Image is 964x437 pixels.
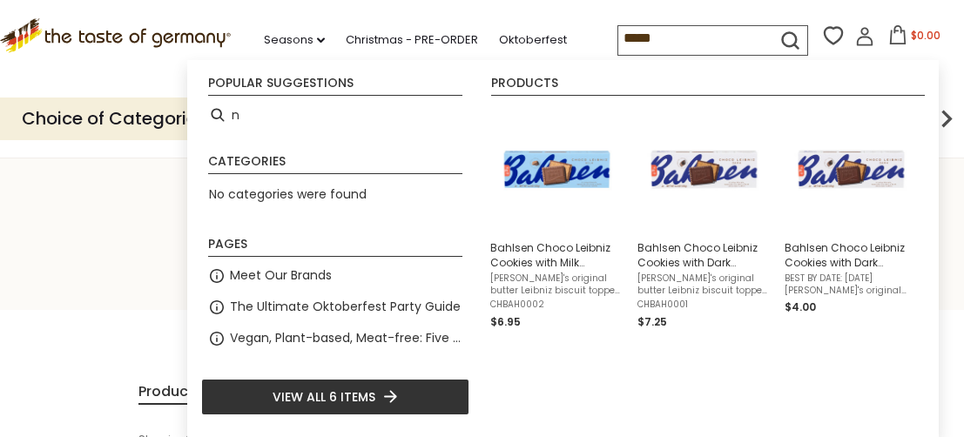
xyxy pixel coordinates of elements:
a: Oktoberfest [499,30,567,50]
span: Bahlsen Choco Leibniz Cookies with Milk Chocolate, 4.4 oz. [490,240,624,270]
span: CHBAH0001 [637,299,771,311]
img: next arrow [929,101,964,136]
span: $4.00 [785,299,816,314]
button: $0.00 [878,25,952,51]
li: Meet Our Brands [201,260,469,292]
li: The Ultimate Oktoberfest Party Guide [201,292,469,323]
span: CHBAH0002 [490,299,624,311]
li: View all 6 items [201,379,469,415]
li: Bahlsen Choco Leibniz Cookies with Dark Chocolate, 4.4 oz - DEAL [778,99,925,338]
span: $0.00 [911,28,940,43]
li: Products [491,77,925,96]
li: n [201,99,469,131]
a: Bahlsen Choco Leibniz Cookies with Dark Chocolate, 4.4 oz - DEALBEST BY DATE: [DATE] [PERSON_NAME... [785,106,918,331]
li: Vegan, Plant-based, Meat-free: Five Up and Coming Brands [201,323,469,354]
li: Bahlsen Choco Leibniz Cookies with Milk Chocolate, 4.4 oz. [483,99,630,338]
a: Vegan, Plant-based, Meat-free: Five Up and Coming Brands [230,328,462,348]
a: The Ultimate Oktoberfest Party Guide [230,297,461,317]
a: On Sale [394,57,438,77]
span: $7.25 [637,314,667,329]
span: View all 6 items [273,387,375,407]
span: $6.95 [490,314,521,329]
a: Seasons [264,30,325,50]
li: Categories [208,155,462,174]
span: Bahlsen Choco Leibniz Cookies with Dark Chocolate, 4.4 oz [637,240,771,270]
a: Christmas - PRE-ORDER [346,30,478,50]
li: Popular suggestions [208,77,462,96]
a: Meet Our Brands [230,266,332,286]
div: Instant Search Results [187,60,939,436]
a: Bahlsen Choco Leibniz Cookies with Milk Chocolate, 4.4 oz.[PERSON_NAME]'s original butter Leibniz... [490,106,624,331]
h1: Search results [54,236,910,275]
span: [PERSON_NAME]'s original butter Leibniz biscuit topped with a delicious layer of European Milk Ch... [490,272,624,297]
a: Bahlsen Choco Leibniz Cookies with Dark Chocolate, 4.4 oz[PERSON_NAME]'s original butter Leibniz ... [637,106,771,331]
span: BEST BY DATE: [DATE] [PERSON_NAME]'s original butter Leibniz biscuit topped with a delicious laye... [785,272,918,297]
li: Bahlsen Choco Leibniz Cookies with Dark Chocolate, 4.4 oz [630,99,778,338]
a: View Products Tab [138,380,210,405]
li: Pages [208,238,462,257]
span: No categories were found [209,185,367,203]
span: Bahlsen Choco Leibniz Cookies with Dark Chocolate, 4.4 oz - DEAL [785,240,918,270]
span: [PERSON_NAME]'s original butter Leibniz biscuit topped with a delicious layer of European Dark Ch... [637,272,771,297]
